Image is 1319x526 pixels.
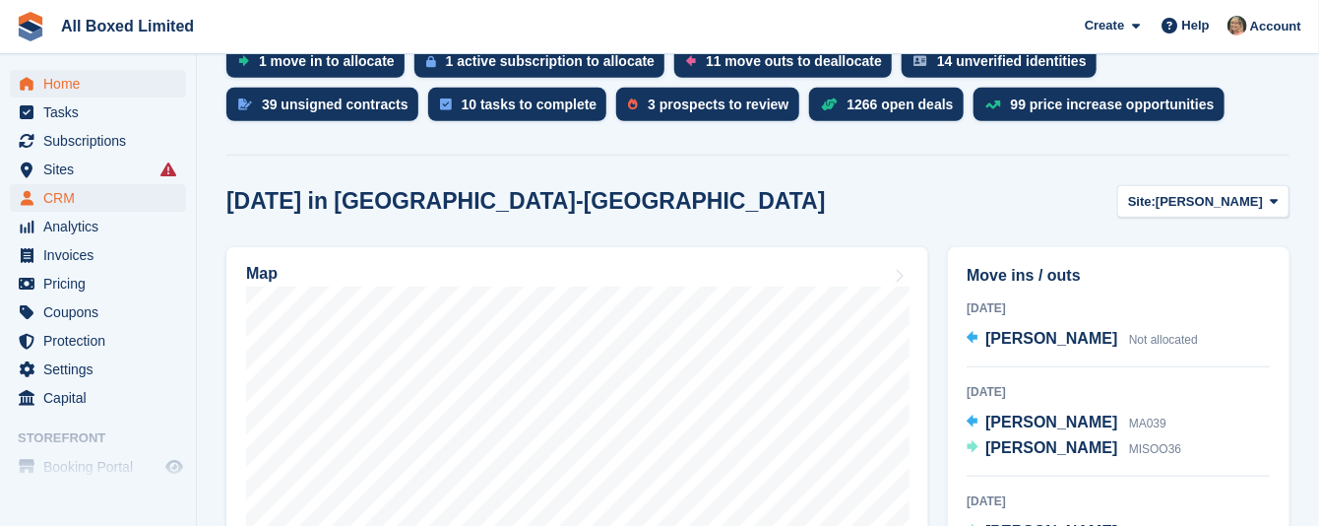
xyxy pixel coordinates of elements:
a: menu [10,213,186,240]
a: menu [10,298,186,326]
a: Preview store [162,455,186,479]
a: 3 prospects to review [616,88,808,131]
img: stora-icon-8386f47178a22dfd0bd8f6a31ec36ba5ce8667c1dd55bd0f319d3a0aa187defe.svg [16,12,45,41]
div: 99 price increase opportunities [1011,97,1215,112]
div: 10 tasks to complete [462,97,597,112]
a: menu [10,327,186,355]
img: task-75834270c22a3079a89374b754ae025e5fb1db73e45f91037f5363f120a921f8.svg [440,99,452,110]
span: Invoices [43,241,161,269]
img: Sandie Mills [1227,16,1247,35]
span: MA039 [1129,417,1166,430]
img: prospect-51fa495bee0391a8d652442698ab0144808aea92771e9ea1ae160a38d050c398.svg [628,99,638,110]
span: Help [1182,16,1210,35]
a: menu [10,270,186,297]
a: menu [10,356,186,383]
div: 39 unsigned contracts [262,97,408,112]
a: menu [10,184,186,212]
div: 14 unverified identities [937,53,1087,69]
a: 14 unverified identities [902,44,1106,88]
span: Subscriptions [43,127,161,155]
a: menu [10,384,186,412]
h2: [DATE] in [GEOGRAPHIC_DATA]-[GEOGRAPHIC_DATA] [226,188,826,215]
div: 1266 open deals [848,97,954,112]
span: Storefront [18,428,196,448]
h2: Map [246,265,278,283]
span: Site: [1128,192,1156,212]
div: 11 move outs to deallocate [706,53,882,69]
div: 3 prospects to review [648,97,788,112]
a: 1266 open deals [809,88,974,131]
img: move_ins_to_allocate_icon-fdf77a2bb77ea45bf5b3d319d69a93e2d87916cf1d5bf7949dd705db3b84f3ca.svg [238,55,249,67]
img: price_increase_opportunities-93ffe204e8149a01c8c9dc8f82e8f89637d9d84a8eef4429ea346261dce0b2c0.svg [985,100,1001,109]
span: Analytics [43,213,161,240]
a: menu [10,127,186,155]
h2: Move ins / outs [967,264,1271,288]
a: menu [10,241,186,269]
a: All Boxed Limited [53,10,202,42]
span: [PERSON_NAME] [985,330,1117,347]
span: Not allocated [1129,333,1198,347]
span: Booking Portal [43,453,161,481]
span: Capital [43,384,161,412]
button: Site: [PERSON_NAME] [1117,185,1289,218]
a: 99 price increase opportunities [974,88,1234,131]
div: [DATE] [967,383,1271,401]
span: MISOO36 [1129,442,1181,456]
div: 1 active subscription to allocate [446,53,655,69]
a: 10 tasks to complete [428,88,617,131]
span: Account [1250,17,1301,36]
a: [PERSON_NAME] MA039 [967,411,1166,436]
img: verify_identity-adf6edd0f0f0b5bbfe63781bf79b02c33cf7c696d77639b501bdc392416b5a36.svg [913,55,927,67]
a: menu [10,453,186,481]
img: active_subscription_to_allocate_icon-d502201f5373d7db506a760aba3b589e785aa758c864c3986d89f69b8ff3... [426,55,436,68]
img: move_outs_to_deallocate_icon-f764333ba52eb49d3ac5e1228854f67142a1ed5810a6f6cc68b1a99e826820c5.svg [686,55,696,67]
i: Smart entry sync failures have occurred [160,162,176,177]
span: Tasks [43,99,161,126]
span: [PERSON_NAME] [985,439,1117,456]
a: menu [10,70,186,98]
a: menu [10,99,186,126]
div: [DATE] [967,299,1271,317]
a: 1 active subscription to allocate [414,44,674,88]
a: menu [10,156,186,183]
span: [PERSON_NAME] [1156,192,1263,212]
span: Home [43,70,161,98]
span: Protection [43,327,161,355]
span: Create [1085,16,1124,35]
a: 1 move in to allocate [226,44,414,88]
span: Pricing [43,270,161,297]
div: 1 move in to allocate [259,53,395,69]
div: [DATE] [967,493,1271,510]
span: [PERSON_NAME] [985,414,1117,430]
span: Coupons [43,298,161,326]
img: contract_signature_icon-13c848040528278c33f63329250d36e43548de30e8caae1d1a13099fd9432cc5.svg [238,99,252,110]
img: deal-1b604bf984904fb50ccaf53a9ad4b4a5d6e5aea283cecdc64d6e3604feb123c2.svg [821,98,838,111]
span: CRM [43,184,161,212]
span: Settings [43,356,161,383]
a: 39 unsigned contracts [226,88,428,131]
span: Sites [43,156,161,183]
a: 11 move outs to deallocate [674,44,902,88]
a: [PERSON_NAME] Not allocated [967,327,1198,353]
a: [PERSON_NAME] MISOO36 [967,436,1181,462]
